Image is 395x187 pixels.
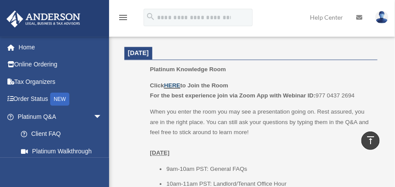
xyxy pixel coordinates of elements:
[150,107,371,158] p: When you enter the room you may see a presentation going on. Rest assured, you are in the right p...
[6,56,115,73] a: Online Ordering
[150,149,170,156] u: [DATE]
[12,125,115,143] a: Client FAQ
[150,80,371,101] p: 977 0437 2694
[150,92,316,99] b: For the best experience join via Zoom App with Webinar ID:
[150,66,226,73] span: Platinum Knowledge Room
[93,108,111,126] span: arrow_drop_down
[166,164,371,174] li: 9am-10am PST: General FAQs
[128,49,149,56] span: [DATE]
[6,108,115,125] a: Platinum Q&Aarrow_drop_down
[6,38,115,56] a: Home
[118,12,128,23] i: menu
[6,90,115,108] a: Order StatusNEW
[118,15,128,23] a: menu
[150,82,228,89] b: Click to Join the Room
[146,12,155,21] i: search
[365,135,376,145] i: vertical_align_top
[375,11,388,24] img: User Pic
[12,142,115,160] a: Platinum Walkthrough
[361,132,380,150] a: vertical_align_top
[164,82,180,89] a: HERE
[50,93,69,106] div: NEW
[4,10,83,28] img: Anderson Advisors Platinum Portal
[6,73,115,90] a: Tax Organizers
